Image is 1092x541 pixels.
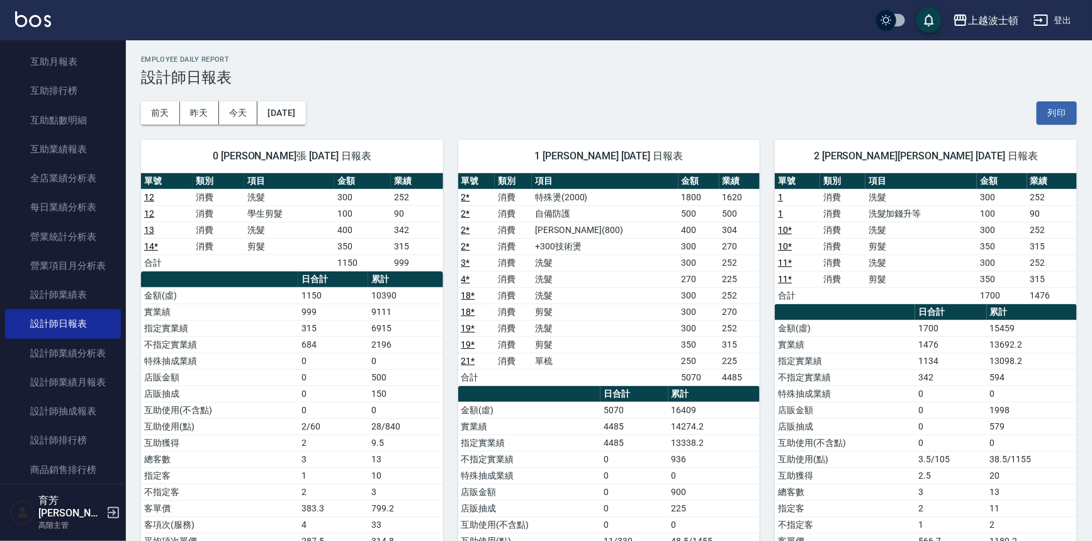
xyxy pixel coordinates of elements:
[458,418,601,435] td: 實業績
[141,484,298,500] td: 不指定客
[987,353,1077,369] td: 13098.2
[775,500,915,516] td: 指定客
[141,467,298,484] td: 指定客
[5,222,121,251] a: 營業統計分析表
[987,516,1077,533] td: 2
[668,435,760,451] td: 13338.2
[10,500,35,525] img: Person
[678,287,719,304] td: 300
[987,336,1077,353] td: 13692.2
[719,271,760,287] td: 225
[334,254,391,271] td: 1150
[298,516,368,533] td: 4
[719,254,760,271] td: 252
[141,500,298,516] td: 客單價
[678,205,719,222] td: 500
[775,287,820,304] td: 合計
[600,516,668,533] td: 0
[141,287,298,304] td: 金額(虛)
[5,280,121,309] a: 設計師業績表
[600,402,668,418] td: 5070
[495,353,532,369] td: 消費
[5,397,121,426] a: 設計師抽成報表
[775,336,915,353] td: 實業績
[668,484,760,500] td: 900
[244,189,334,205] td: 洗髮
[368,353,443,369] td: 0
[5,106,121,135] a: 互助點數明細
[298,271,368,288] th: 日合計
[915,435,986,451] td: 0
[775,353,915,369] td: 指定實業績
[987,451,1077,467] td: 38.5/1155
[141,435,298,451] td: 互助獲得
[495,336,532,353] td: 消費
[865,189,977,205] td: 洗髮
[600,435,668,451] td: 4485
[987,385,1077,402] td: 0
[915,402,986,418] td: 0
[668,418,760,435] td: 14274.2
[678,320,719,336] td: 300
[141,336,298,353] td: 不指定實業績
[334,222,391,238] td: 400
[977,238,1027,254] td: 350
[719,205,760,222] td: 500
[915,304,986,321] th: 日合計
[458,369,495,385] td: 合計
[719,353,760,369] td: 225
[820,189,865,205] td: 消費
[368,385,443,402] td: 150
[915,369,986,385] td: 342
[678,222,719,238] td: 400
[368,435,443,451] td: 9.5
[1027,205,1077,222] td: 90
[790,150,1062,162] span: 2 [PERSON_NAME][PERSON_NAME] [DATE] 日報表
[141,69,1077,86] h3: 設計師日報表
[532,336,678,353] td: 剪髮
[219,101,258,125] button: 今天
[298,304,368,320] td: 999
[1027,222,1077,238] td: 252
[775,516,915,533] td: 不指定客
[915,484,986,500] td: 3
[820,222,865,238] td: 消費
[1028,9,1077,32] button: 登出
[38,520,103,531] p: 高階主管
[915,418,986,435] td: 0
[1027,238,1077,254] td: 315
[678,353,719,369] td: 250
[865,271,977,287] td: 剪髮
[193,189,244,205] td: 消費
[244,222,334,238] td: 洗髮
[368,369,443,385] td: 500
[495,304,532,320] td: 消費
[495,205,532,222] td: 消費
[778,192,783,202] a: 1
[15,11,51,27] img: Logo
[775,418,915,435] td: 店販抽成
[298,320,368,336] td: 315
[668,467,760,484] td: 0
[193,205,244,222] td: 消費
[5,164,121,193] a: 全店業績分析表
[141,320,298,336] td: 指定實業績
[391,254,442,271] td: 999
[38,494,103,520] h5: 育芳[PERSON_NAME]
[977,287,1027,304] td: 1700
[495,238,532,254] td: 消費
[144,225,154,235] a: 13
[775,369,915,385] td: 不指定實業績
[987,435,1077,451] td: 0
[987,304,1077,321] th: 累計
[977,189,1027,205] td: 300
[532,173,678,190] th: 項目
[458,484,601,500] td: 店販金額
[391,173,442,190] th: 業績
[915,353,986,369] td: 1134
[141,516,298,533] td: 客項次(服務)
[1027,173,1077,190] th: 業績
[5,339,121,368] a: 設計師業績分析表
[5,193,121,222] a: 每日業績分析表
[820,238,865,254] td: 消費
